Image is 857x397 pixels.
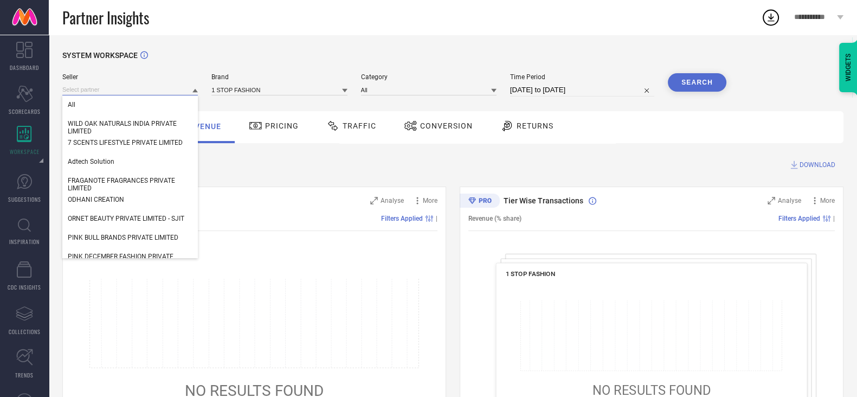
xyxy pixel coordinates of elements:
span: SCORECARDS [9,107,41,116]
span: Partner Insights [62,7,149,29]
span: SUGGESTIONS [8,195,41,203]
input: Select time period [510,84,654,97]
div: PINK DECEMBER FASHION PRIVATE LIMITED [62,247,198,273]
div: WILD OAK NATURALS INDIA PRIVATE LIMITED [62,114,198,140]
input: Select partner [62,84,198,95]
span: DOWNLOAD [800,159,835,170]
div: ODHANI CREATION [62,190,198,209]
span: Analyse [778,197,801,204]
span: Revenue (% share) [468,215,521,222]
span: WILD OAK NATURALS INDIA PRIVATE LIMITED [68,120,192,135]
span: PINK DECEMBER FASHION PRIVATE LIMITED [68,253,192,268]
span: Returns [517,121,553,130]
span: Conversion [420,121,473,130]
span: FRAGANOTE FRAGRANCES PRIVATE LIMITED [68,177,192,192]
span: | [833,215,835,222]
span: More [423,197,437,204]
span: WORKSPACE [10,148,40,156]
span: Filters Applied [381,215,423,222]
span: | [436,215,437,222]
div: Premium [460,194,500,210]
span: Traffic [343,121,376,130]
span: Pricing [265,121,299,130]
span: INSPIRATION [9,238,40,246]
span: Category [361,73,497,81]
div: 7 SCENTS LIFESTYLE PRIVATE LIMITED [62,133,198,152]
span: Brand [211,73,347,81]
div: PINK BULL BRANDS PRIVATE LIMITED [62,228,198,247]
button: Search [668,73,726,92]
span: More [820,197,835,204]
span: ODHANI CREATION [68,196,124,203]
span: Time Period [510,73,654,81]
span: ORNET BEAUTY PRIVATE LIMITED - SJIT [68,215,184,222]
span: COLLECTIONS [9,328,41,336]
span: 1 STOP FASHION [506,270,556,278]
svg: Zoom [768,197,775,204]
span: CDC INSIGHTS [8,283,41,291]
span: DASHBOARD [10,63,39,72]
span: Filters Applied [778,215,820,222]
span: 7 SCENTS LIFESTYLE PRIVATE LIMITED [68,139,183,146]
div: FRAGANOTE FRAGRANCES PRIVATE LIMITED [62,171,198,197]
span: SYSTEM WORKSPACE [62,51,138,60]
div: Open download list [761,8,781,27]
span: Tier Wise Transactions [504,196,583,205]
div: Adtech Solution [62,152,198,171]
div: ORNET BEAUTY PRIVATE LIMITED - SJIT [62,209,198,228]
span: Seller [62,73,198,81]
span: Adtech Solution [68,158,114,165]
svg: Zoom [370,197,378,204]
div: All [62,95,198,114]
span: Analyse [381,197,404,204]
span: PINK BULL BRANDS PRIVATE LIMITED [68,234,178,241]
span: All [68,101,75,108]
span: Revenue [184,122,221,131]
span: TRENDS [15,371,34,379]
